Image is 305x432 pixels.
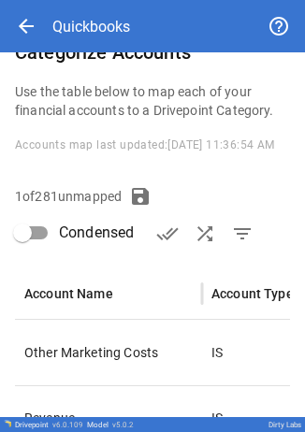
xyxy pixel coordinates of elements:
[156,223,179,245] span: done_all
[211,409,223,427] p: IS
[15,37,290,67] h6: Categorize Accounts
[211,343,223,362] p: IS
[231,223,254,245] span: filter_list
[194,223,216,245] span: shuffle
[52,18,130,36] div: Quickbooks
[224,215,261,252] button: Show Unmapped Accounts Only
[15,15,37,37] span: arrow_back
[15,187,122,206] p: 1 of 281 unmapped
[15,138,275,151] span: Accounts map last updated: [DATE] 11:36:54 AM
[112,421,134,429] span: v 5.0.2
[149,215,186,252] button: Verify Accounts
[24,343,193,362] p: Other Marketing Costs
[186,215,224,252] button: AI Auto-Map Accounts
[52,421,83,429] span: v 6.0.109
[269,421,301,429] div: Dirty Labs
[15,82,290,120] p: Use the table below to map each of your financial accounts to a Drivepoint Category.
[59,222,134,244] span: Condensed
[24,409,193,427] p: Revenue
[87,421,134,429] div: Model
[24,286,113,301] div: Account Name
[4,420,11,427] img: Drivepoint
[15,421,83,429] div: Drivepoint
[211,286,294,301] div: Account Type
